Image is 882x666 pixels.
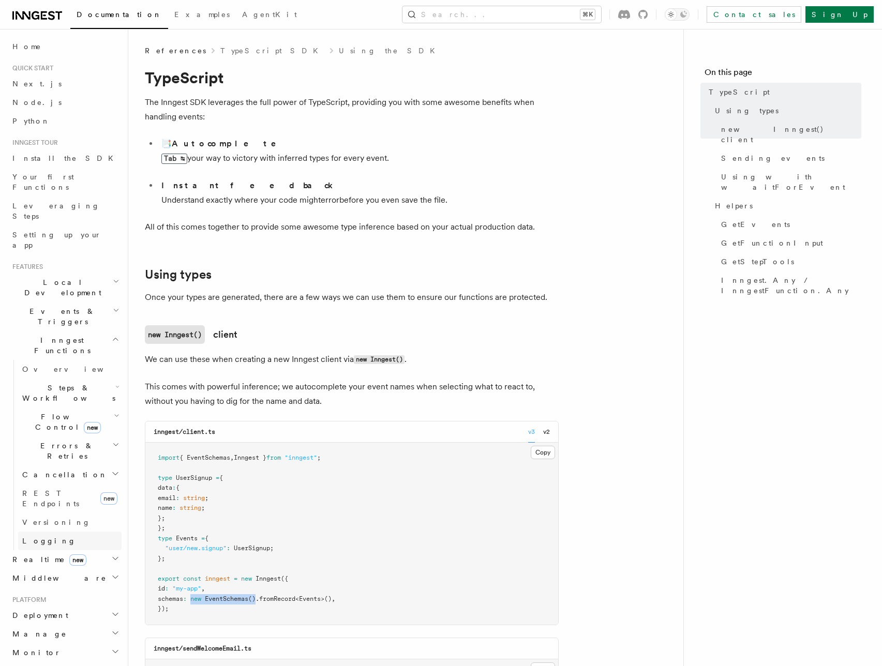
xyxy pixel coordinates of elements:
[158,504,172,511] span: name
[201,535,205,542] span: =
[172,504,176,511] span: :
[165,544,227,552] span: "user/new.signup"
[12,41,41,52] span: Home
[230,454,234,461] span: ,
[18,532,122,550] a: Logging
[18,383,115,403] span: Steps & Workflows
[158,494,176,502] span: email
[158,595,183,602] span: schemas
[205,494,208,502] span: ;
[183,494,205,502] span: string
[717,120,861,149] a: new Inngest() client
[234,544,270,552] span: UserSignup
[18,360,122,379] a: Overview
[18,513,122,532] a: Versioning
[8,610,68,620] span: Deployment
[145,95,559,124] p: The Inngest SDK leverages the full power of TypeScript, providing you with some awesome benefits ...
[18,441,112,461] span: Errors & Retries
[18,436,122,465] button: Errors & Retries
[176,494,180,502] span: :
[717,149,861,168] a: Sending events
[8,302,122,331] button: Events & Triggers
[190,595,201,602] span: new
[8,647,61,658] span: Monitor
[176,474,212,481] span: UserSignup
[18,379,122,407] button: Steps & Workflows
[158,178,559,207] li: Understand exactly where your code might before you even save the file.
[145,68,559,87] h1: TypeScript
[145,46,206,56] span: References
[528,421,535,443] button: v3
[721,219,790,230] span: GetEvents
[12,202,100,220] span: Leveraging Steps
[12,117,50,125] span: Python
[18,412,114,432] span: Flow Control
[285,454,317,461] span: "inngest"
[154,428,215,435] code: inngest/client.ts
[158,605,169,612] span: });
[709,87,770,97] span: TypeScript
[8,643,122,662] button: Monitor
[8,93,122,112] a: Node.js
[100,492,117,505] span: new
[8,139,58,147] span: Inngest tour
[339,46,441,56] a: Using the SDK
[321,595,332,602] span: >()
[219,474,223,481] span: {
[711,101,861,120] a: Using types
[8,64,53,72] span: Quick start
[266,454,281,461] span: from
[18,407,122,436] button: Flow Controlnew
[168,3,236,28] a: Examples
[715,105,779,116] span: Using types
[158,575,180,582] span: export
[172,484,176,491] span: :
[158,535,172,542] span: type
[183,595,187,602] span: :
[717,252,861,271] a: GetStepTools
[531,446,555,459] button: Copy
[77,10,162,19] span: Documentation
[8,335,112,356] span: Inngest Functions
[22,365,129,373] span: Overview
[158,484,172,491] span: data
[241,575,252,582] span: new
[183,575,201,582] span: const
[234,575,237,582] span: =
[145,380,559,408] p: This comes with powerful inference; we autocomplete your event names when selecting what to react...
[18,465,122,484] button: Cancellation
[205,595,248,602] span: EventSchemas
[145,325,205,344] code: new Inngest()
[256,575,281,582] span: Inngest
[22,518,91,526] span: Versioning
[8,273,122,302] button: Local Development
[180,454,230,461] span: { EventSchemas
[172,585,201,592] span: "my-app"
[69,554,86,566] span: new
[12,173,74,191] span: Your first Functions
[145,325,237,344] a: new Inngest()client
[580,9,595,20] kbd: ⌘K
[805,6,874,23] a: Sign Up
[161,154,187,164] kbd: Tab ↹
[721,172,861,192] span: Using with waitForEvent
[8,263,43,271] span: Features
[8,168,122,196] a: Your first Functions
[216,474,219,481] span: =
[721,275,861,296] span: Inngest.Any / InngestFunction.Any
[201,585,205,592] span: ,
[721,153,825,163] span: Sending events
[248,595,256,602] span: ()
[665,8,690,21] button: Toggle dark mode
[717,168,861,196] a: Using with waitForEvent
[12,98,62,107] span: Node.js
[158,585,165,592] span: id
[707,6,801,23] a: Contact sales
[172,139,291,148] strong: Autocomplete
[715,201,753,211] span: Helpers
[201,504,205,511] span: ;
[354,355,405,364] code: new Inngest()
[234,454,266,461] span: Inngest }
[8,573,107,583] span: Middleware
[717,271,861,300] a: Inngest.Any / InngestFunction.Any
